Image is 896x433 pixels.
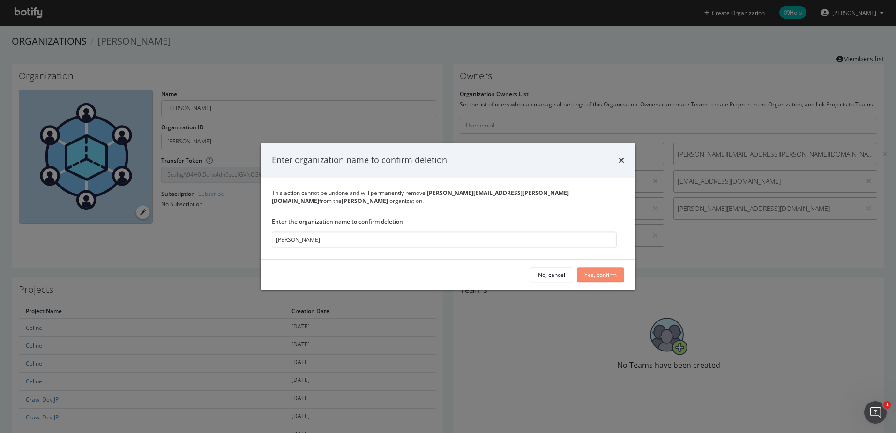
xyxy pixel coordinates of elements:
div: Yes, confirm [584,271,617,279]
label: Enter the organization name to confirm deletion [272,217,617,225]
div: times [619,154,624,166]
b: [PERSON_NAME][EMAIL_ADDRESS][PERSON_NAME][DOMAIN_NAME] [272,189,569,205]
button: No, cancel [530,268,573,283]
button: Yes, confirm [577,268,624,283]
iframe: Intercom live chat [864,401,887,424]
div: modal [261,143,635,290]
div: No, cancel [538,271,565,279]
div: This action cannot be undone and will permanently remove from the organization. [272,189,624,205]
b: [PERSON_NAME] [342,197,388,205]
div: Enter organization name to confirm deletion [272,154,447,166]
span: 1 [883,401,891,409]
input: CELINE-SEO [272,232,617,248]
